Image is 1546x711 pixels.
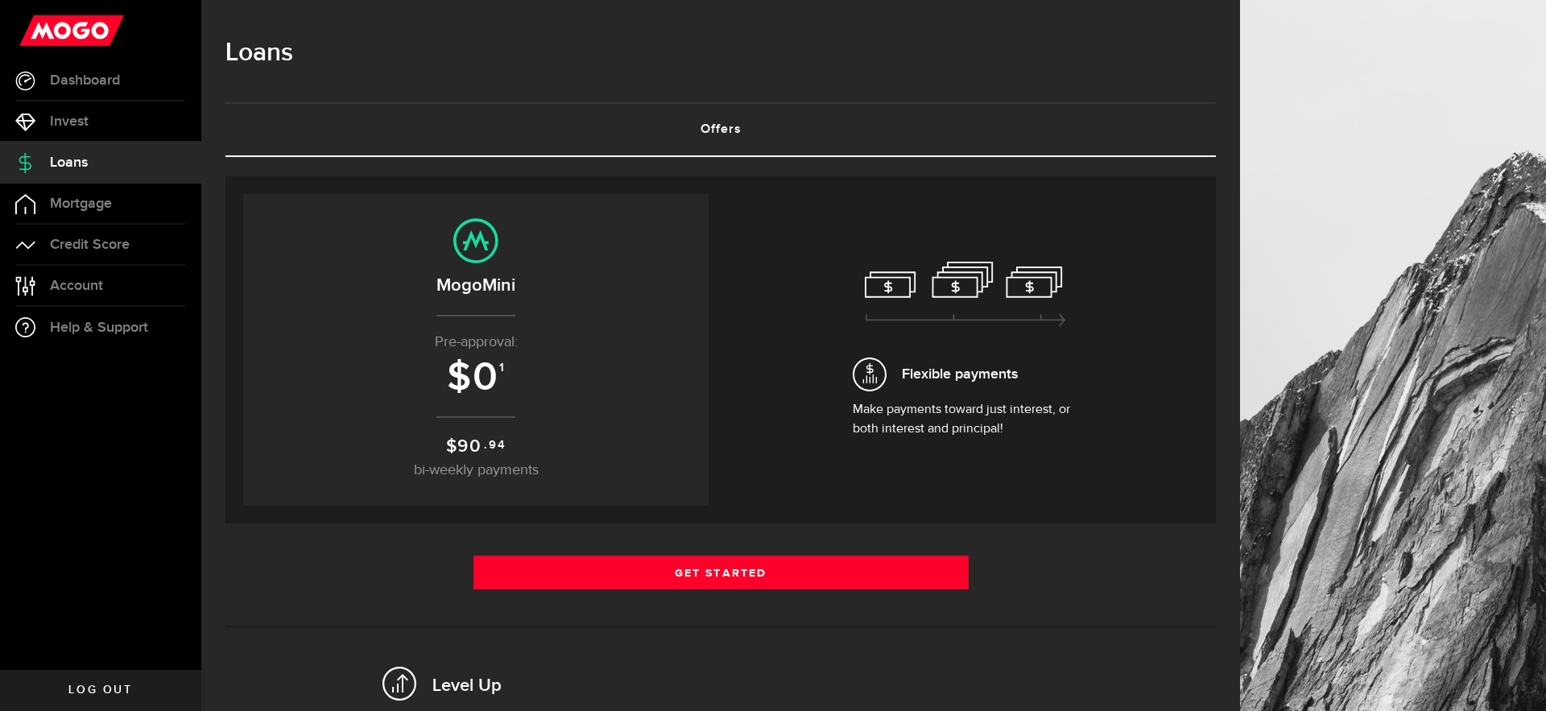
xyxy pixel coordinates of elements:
[50,279,103,293] span: Account
[853,400,1078,439] p: Make payments toward just interest, or both interest and principal!
[259,272,692,299] h2: MogoMini
[447,353,473,402] span: $
[225,32,1216,74] h1: Loans
[225,104,1216,155] a: Offers
[50,320,148,335] span: Help & Support
[68,684,132,696] span: Log out
[50,114,89,129] span: Invest
[50,73,120,88] span: Dashboard
[432,674,502,699] h2: Level Up
[414,463,539,477] span: bi-weekly payments
[50,196,112,211] span: Mortgage
[1478,643,1546,711] iframe: LiveChat chat widget
[259,332,692,353] p: Pre-approval:
[50,238,130,252] span: Credit Score
[457,436,482,457] span: 90
[473,556,969,589] a: Get Started
[902,363,1018,385] span: Flexible payments
[50,155,88,170] span: Loans
[484,436,506,454] sup: .94
[473,353,499,402] span: 0
[499,361,506,375] sup: 1
[446,436,458,457] span: $
[225,102,1216,157] ul: Tabs Navigation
